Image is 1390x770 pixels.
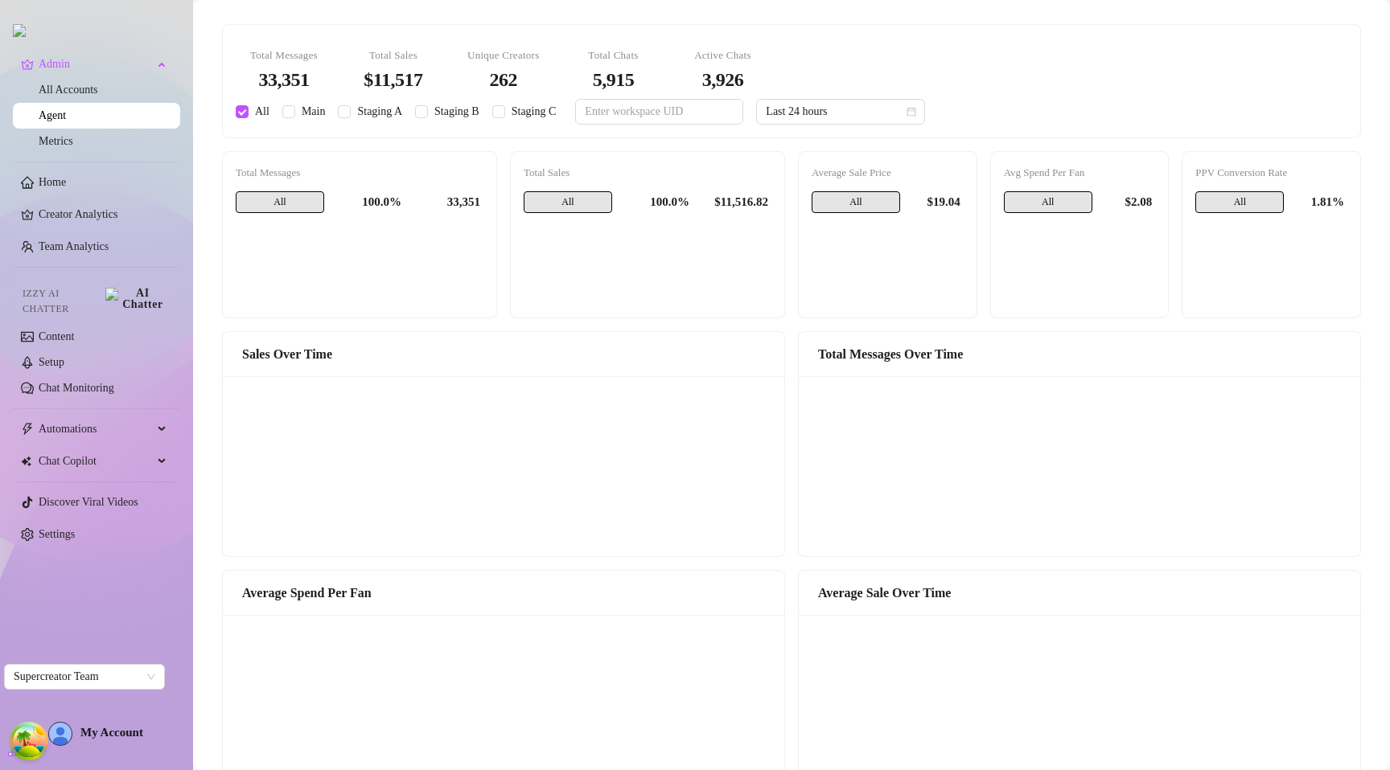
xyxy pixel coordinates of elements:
[414,191,483,214] div: 33,351
[39,448,153,474] span: Chat Copilot
[351,103,409,121] span: Staging A
[337,191,401,214] div: 100.0%
[1195,191,1284,214] span: All
[524,191,612,214] span: All
[1004,165,1156,181] div: Avg Spend Per Fan
[21,423,34,436] span: thunderbolt
[80,726,143,739] span: My Account
[907,107,916,117] span: calendar
[578,47,648,63] div: Total Chats
[39,109,66,121] a: Agent
[1004,191,1092,214] span: All
[249,47,319,63] div: Total Messages
[249,70,319,89] div: 33,351
[467,47,539,63] div: Unique Creators
[766,100,915,124] span: Last 24 hours
[39,176,66,188] a: Home
[39,356,64,368] a: Setup
[49,723,72,745] img: AD_cMMTxCeTpmN1d5MnKJ1j-_uXZCpTKapSSqNGg4PyXtR_tCW7gZXTNmFz2tpVv9LSyNV7ff1CaS4f4q0HLYKULQOwoM5GQR...
[687,70,758,89] div: 3,926
[236,165,483,181] div: Total Messages
[105,288,167,310] img: AI Chatter
[13,24,26,37] img: logo.svg
[1105,191,1156,214] div: $2.08
[13,725,45,757] button: Open Tanstack query devtools
[812,165,964,181] div: Average Sale Price
[467,70,539,89] div: 262
[1195,165,1347,181] div: PPV Conversion Rate
[505,103,563,121] span: Staging C
[39,135,73,147] a: Metrics
[913,191,964,214] div: $19.04
[585,103,721,121] input: Enter workspace UID
[295,103,332,121] span: Main
[687,47,758,63] div: Active Chats
[242,583,765,603] div: Average Spend Per Fan
[21,456,31,467] img: Chat Copilot
[242,344,765,364] div: Sales Over Time
[818,583,1341,603] div: Average Sale Over Time
[39,202,167,227] a: Creator Analytics
[236,191,324,214] span: All
[358,47,429,63] div: Total Sales
[578,70,648,89] div: 5,915
[14,665,155,689] span: Supercreator Team
[39,84,98,96] a: All Accounts
[39,496,138,508] a: Discover Viral Videos
[8,747,19,758] span: build
[702,191,771,214] div: $11,516.82
[21,58,34,71] span: crown
[524,165,771,181] div: Total Sales
[625,191,689,214] div: 100.0%
[818,344,1341,364] div: Total Messages Over Time
[39,528,75,540] a: Settings
[1297,191,1347,214] div: 1.81%
[249,103,276,121] span: All
[39,330,74,342] a: Content
[23,286,99,317] span: Izzy AI Chatter
[39,51,153,77] span: Admin
[39,382,114,394] a: Chat Monitoring
[428,103,486,121] span: Staging B
[39,416,153,442] span: Automations
[39,240,109,252] a: Team Analytics
[812,191,900,214] span: All
[358,70,429,89] div: $11,517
